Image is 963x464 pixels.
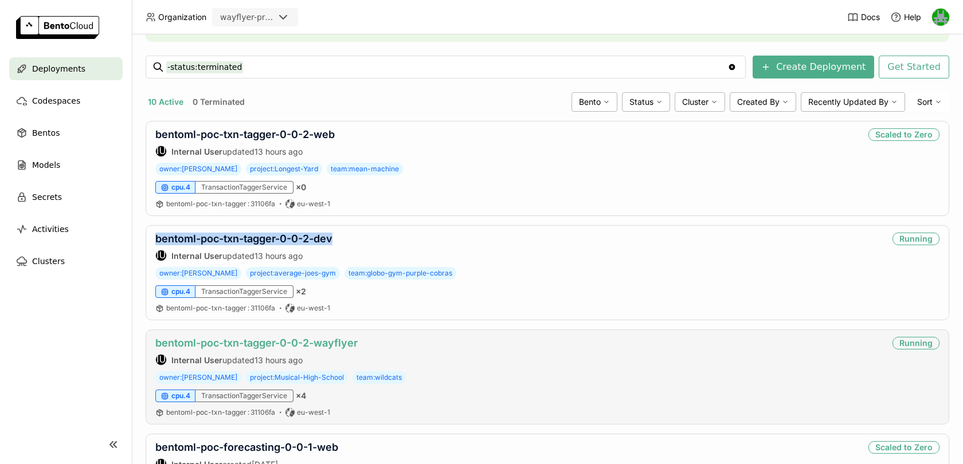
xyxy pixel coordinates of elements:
[9,89,123,112] a: Codespaces
[158,12,206,22] span: Organization
[808,97,888,107] span: Recently Updated By
[248,199,249,208] span: :
[9,121,123,144] a: Bentos
[246,267,340,280] span: project:average-joes-gym
[155,233,332,245] a: bentoml-poc-txn-tagger-0-0-2-dev
[753,56,874,78] button: Create Deployment
[155,250,167,261] div: Internal User
[32,94,80,108] span: Codespaces
[155,267,241,280] span: owner:[PERSON_NAME]
[32,158,60,172] span: Models
[622,92,670,112] div: Status
[155,354,167,365] div: Internal User
[171,251,222,261] strong: Internal User
[571,92,617,112] div: Bento
[9,218,123,241] a: Activities
[155,371,241,384] span: owner:[PERSON_NAME]
[917,97,933,107] span: Sort
[9,57,123,80] a: Deployments
[246,371,348,384] span: project:Musical-High-School
[296,286,306,297] span: × 2
[166,199,275,209] a: bentoml-poc-txn-tagger:31106fa
[32,222,69,236] span: Activities
[171,287,190,296] span: cpu.4
[892,337,939,349] div: Running
[345,267,456,280] span: team:globo-gym-purple-cobras
[890,11,921,23] div: Help
[156,250,166,261] div: IU
[737,97,780,107] span: Created By
[353,371,406,384] span: team:wildcats
[675,92,725,112] div: Cluster
[166,58,727,76] input: Search
[904,12,921,22] span: Help
[155,441,338,453] a: bentoml-poc-forecasting-0-0-1-web
[879,56,949,78] button: Get Started
[9,250,123,273] a: Clusters
[166,304,275,313] a: bentoml-poc-txn-tagger:31106fa
[155,163,241,175] span: owner:[PERSON_NAME]
[155,146,167,157] div: Internal User
[195,181,293,194] div: TransactionTaggerService
[16,16,99,39] img: logo
[171,147,222,156] strong: Internal User
[166,408,275,417] a: bentoml-poc-txn-tagger:31106fa
[171,391,190,400] span: cpu.4
[146,95,186,109] button: 10 Active
[155,128,335,140] a: bentoml-poc-txn-tagger-0-0-2-web
[171,183,190,192] span: cpu.4
[166,304,275,312] span: bentoml-poc-txn-tagger 31106fa
[868,441,939,454] div: Scaled to Zero
[868,128,939,141] div: Scaled to Zero
[892,233,939,245] div: Running
[861,12,880,22] span: Docs
[801,92,905,112] div: Recently Updated By
[155,146,335,157] div: updated
[255,147,303,156] span: 13 hours ago
[910,92,949,112] div: Sort
[847,11,880,23] a: Docs
[932,9,949,26] img: Sean Hickey
[297,304,330,313] span: eu-west-1
[195,285,293,298] div: TransactionTaggerService
[32,62,85,76] span: Deployments
[730,92,796,112] div: Created By
[296,391,306,401] span: × 4
[156,355,166,365] div: IU
[255,355,303,365] span: 13 hours ago
[166,199,275,208] span: bentoml-poc-txn-tagger 31106fa
[32,254,65,268] span: Clusters
[682,97,708,107] span: Cluster
[296,182,306,192] span: × 0
[32,190,62,204] span: Secrets
[166,408,275,416] span: bentoml-poc-txn-tagger 31106fa
[155,354,358,365] div: updated
[629,97,653,107] span: Status
[9,154,123,176] a: Models
[32,126,60,140] span: Bentos
[255,251,303,261] span: 13 hours ago
[275,12,276,23] input: Selected wayflyer-prod.
[195,390,293,402] div: TransactionTaggerService
[190,95,247,109] button: 0 Terminated
[171,355,222,365] strong: Internal User
[248,304,249,312] span: :
[297,199,330,209] span: eu-west-1
[155,337,358,349] a: bentoml-poc-txn-tagger-0-0-2-wayflyer
[156,146,166,156] div: IU
[155,250,332,261] div: updated
[246,163,322,175] span: project:Longest-Yard
[9,186,123,209] a: Secrets
[327,163,403,175] span: team:mean-machine
[727,62,737,72] svg: Clear value
[220,11,274,23] div: wayflyer-prod
[297,408,330,417] span: eu-west-1
[579,97,601,107] span: Bento
[248,408,249,416] span: :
